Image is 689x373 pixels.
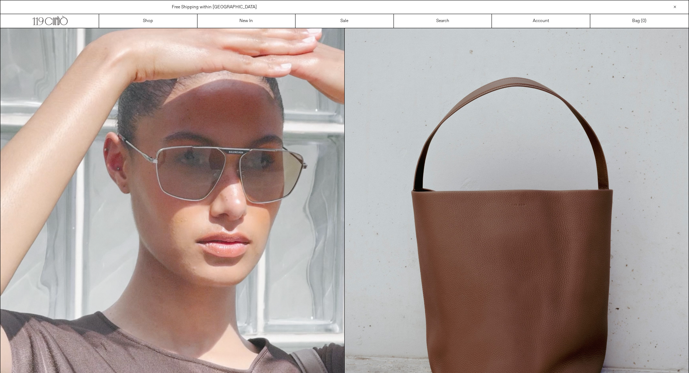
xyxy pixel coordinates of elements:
a: Free Shipping within [GEOGRAPHIC_DATA] [172,4,257,10]
span: ) [642,18,646,24]
a: Shop [99,14,197,28]
a: New In [197,14,296,28]
a: Bag () [590,14,689,28]
span: 0 [642,18,645,24]
a: Sale [295,14,394,28]
a: Account [492,14,590,28]
a: Search [394,14,492,28]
